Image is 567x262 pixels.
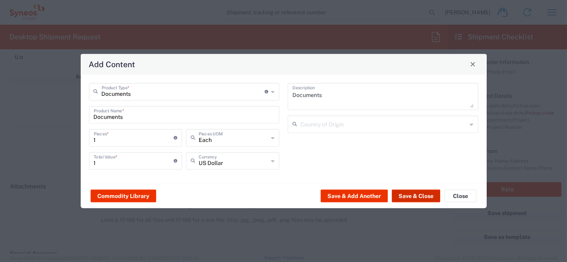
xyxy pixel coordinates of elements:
[445,190,476,202] button: Close
[321,190,388,202] button: Save & Add Another
[89,58,135,70] h4: Add Content
[91,190,156,202] button: Commodity Library
[467,58,478,70] button: Close
[392,190,440,202] button: Save & Close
